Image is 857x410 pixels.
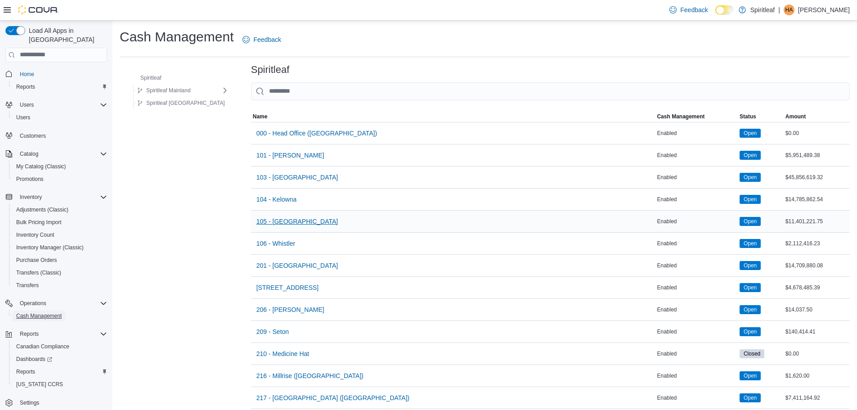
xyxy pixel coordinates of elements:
[13,161,107,172] span: My Catalog (Classic)
[784,150,850,161] div: $5,951,489.38
[784,5,794,15] div: Holly A
[655,150,738,161] div: Enabled
[744,173,757,181] span: Open
[9,378,111,391] button: [US_STATE] CCRS
[256,261,338,270] span: 201 - [GEOGRAPHIC_DATA]
[16,99,107,110] span: Users
[744,284,757,292] span: Open
[239,31,284,49] a: Feedback
[9,160,111,173] button: My Catalog (Classic)
[785,113,806,120] span: Amount
[750,5,775,15] p: Spiritleaf
[655,172,738,183] div: Enabled
[9,254,111,266] button: Purchase Orders
[9,241,111,254] button: Inventory Manager (Classic)
[784,326,850,337] div: $140,414.41
[253,212,342,230] button: 105 - [GEOGRAPHIC_DATA]
[16,397,43,408] a: Settings
[655,282,738,293] div: Enabled
[715,5,734,15] input: Dark Mode
[20,330,39,338] span: Reports
[744,151,757,159] span: Open
[655,111,738,122] button: Cash Management
[740,371,761,380] span: Open
[744,306,757,314] span: Open
[655,216,738,227] div: Enabled
[16,368,35,375] span: Reports
[784,216,850,227] div: $11,401,221.75
[16,163,66,170] span: My Catalog (Classic)
[16,206,68,213] span: Adjustments (Classic)
[13,217,65,228] a: Bulk Pricing Import
[740,173,761,182] span: Open
[9,216,111,229] button: Bulk Pricing Import
[256,173,338,182] span: 103 - [GEOGRAPHIC_DATA]
[13,311,107,321] span: Cash Management
[655,260,738,271] div: Enabled
[20,399,39,406] span: Settings
[16,312,62,320] span: Cash Management
[16,329,42,339] button: Reports
[16,130,107,141] span: Customers
[20,150,38,158] span: Catalog
[13,354,107,365] span: Dashboards
[13,267,65,278] a: Transfers (Classic)
[16,257,57,264] span: Purchase Orders
[9,353,111,365] a: Dashboards
[16,381,63,388] span: [US_STATE] CCRS
[13,174,47,185] a: Promotions
[16,343,69,350] span: Canadian Compliance
[655,304,738,315] div: Enabled
[13,81,107,92] span: Reports
[13,366,107,377] span: Reports
[13,366,39,377] a: Reports
[146,87,191,94] span: Spiritleaf Mainland
[13,242,87,253] a: Inventory Manager (Classic)
[9,173,111,185] button: Promotions
[13,217,107,228] span: Bulk Pricing Import
[253,234,299,252] button: 106 - Whistler
[16,244,84,251] span: Inventory Manager (Classic)
[16,356,52,363] span: Dashboards
[9,81,111,93] button: Reports
[253,168,342,186] button: 103 - [GEOGRAPHIC_DATA]
[120,28,233,46] h1: Cash Management
[256,305,324,314] span: 206 - [PERSON_NAME]
[13,174,107,185] span: Promotions
[256,239,295,248] span: 106 - Whistler
[2,191,111,203] button: Inventory
[740,261,761,270] span: Open
[16,99,37,110] button: Users
[20,132,46,140] span: Customers
[738,111,784,122] button: Status
[740,129,761,138] span: Open
[655,370,738,381] div: Enabled
[784,128,850,139] div: $0.00
[680,5,708,14] span: Feedback
[20,300,46,307] span: Operations
[740,327,761,336] span: Open
[740,217,761,226] span: Open
[253,190,301,208] button: 104 - Kelowna
[16,114,30,121] span: Users
[16,397,107,408] span: Settings
[13,242,107,253] span: Inventory Manager (Classic)
[740,349,764,358] span: Closed
[740,283,761,292] span: Open
[256,129,377,138] span: 000 - Head Office ([GEOGRAPHIC_DATA])
[16,192,107,203] span: Inventory
[13,204,107,215] span: Adjustments (Classic)
[16,131,49,141] a: Customers
[256,327,289,336] span: 209 - Seton
[13,255,61,266] a: Purchase Orders
[744,394,757,402] span: Open
[256,195,297,204] span: 104 - Kelowna
[784,172,850,183] div: $45,856,619.32
[253,257,342,275] button: 201 - [GEOGRAPHIC_DATA]
[740,195,761,204] span: Open
[20,71,34,78] span: Home
[253,146,328,164] button: 101 - [PERSON_NAME]
[9,340,111,353] button: Canadian Compliance
[13,230,58,240] a: Inventory Count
